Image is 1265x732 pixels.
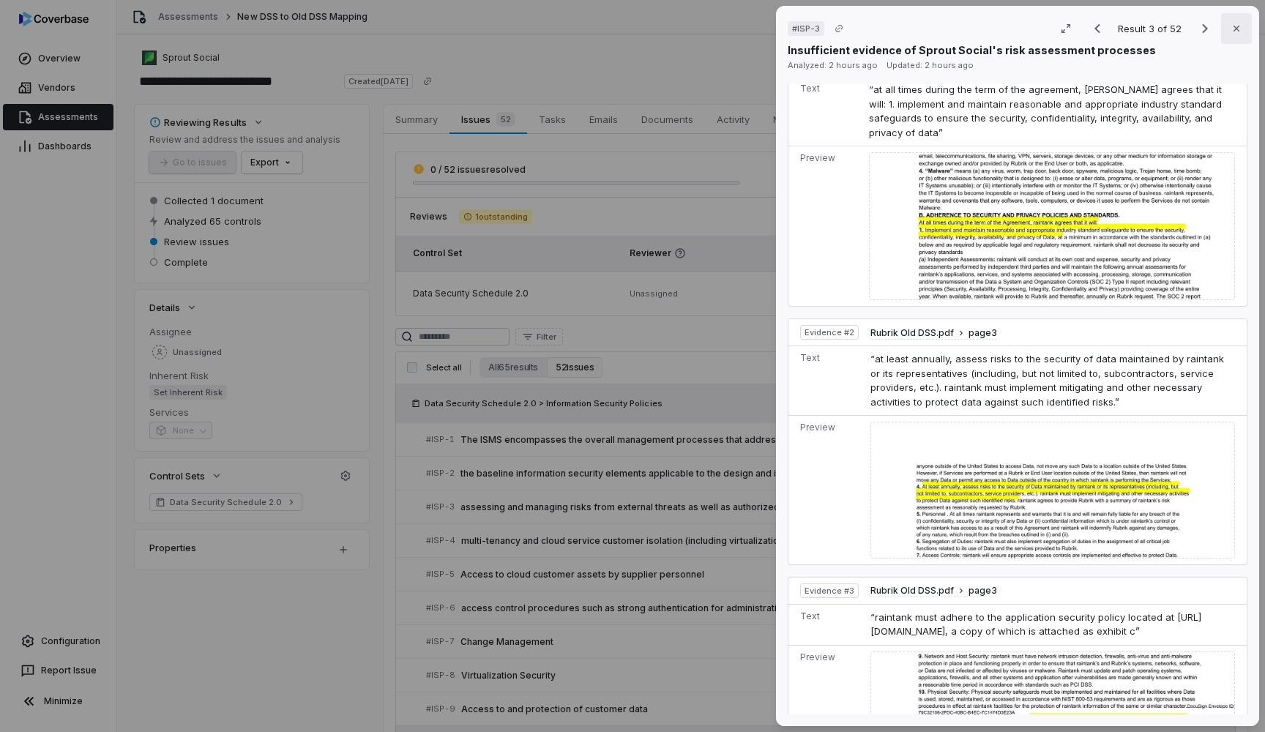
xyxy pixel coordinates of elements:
[869,152,1235,300] img: 03f0b0e90ef84872b504a589e731dc52_original.jpg_w1200.jpg
[792,23,820,34] span: # ISP-3
[870,585,954,597] span: Rubrik Old DSS.pdf
[788,346,865,416] td: Text
[870,353,1224,408] span: “at least annually, assess risks to the security of data maintained by raintank or its representa...
[1190,20,1220,37] button: Next result
[788,416,865,564] td: Preview
[805,326,854,338] span: Evidence # 2
[788,146,863,307] td: Preview
[969,585,997,597] span: page 3
[870,585,997,597] button: Rubrik Old DSS.pdfpage3
[826,15,852,42] button: Copy link
[788,77,863,146] td: Text
[788,60,878,70] span: Analyzed: 2 hours ago
[788,604,865,645] td: Text
[870,611,1201,638] span: “raintank must adhere to the application security policy located at [URL][DOMAIN_NAME], a copy of...
[1118,20,1184,37] p: Result 3 of 52
[869,83,1222,138] span: “at all times during the term of the agreement, [PERSON_NAME] agrees that it will: 1. implement a...
[788,42,1156,58] p: Insufficient evidence of Sprout Social's risk assessment processes
[870,327,997,340] button: Rubrik Old DSS.pdfpage3
[887,60,974,70] span: Updated: 2 hours ago
[870,422,1235,558] img: 97c135de998d4bf28eccc2b63ec47c2f_original.jpg_w1200.jpg
[1083,20,1112,37] button: Previous result
[805,585,854,597] span: Evidence # 3
[870,327,954,339] span: Rubrik Old DSS.pdf
[969,327,997,339] span: page 3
